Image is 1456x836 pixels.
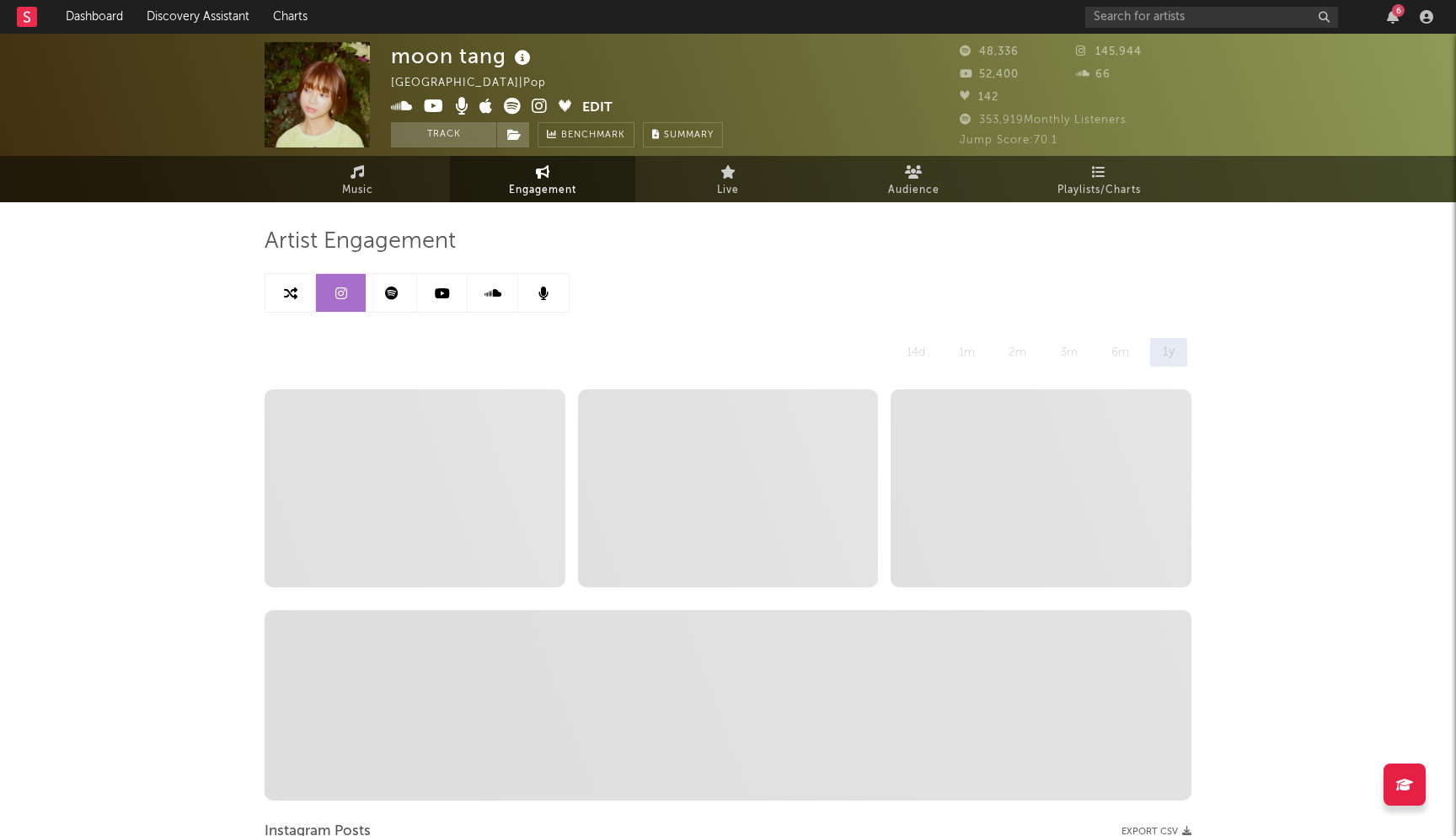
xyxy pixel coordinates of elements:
[509,180,576,201] span: Engagement
[1047,338,1090,367] div: 3m
[821,156,1006,202] a: Audience
[538,122,634,147] a: Benchmark
[1085,7,1338,28] input: Search for artists
[960,115,1127,126] span: 353,919 Monthly Listeners
[1387,10,1399,24] button: 6
[643,122,723,147] button: Summary
[561,126,625,146] span: Benchmark
[1099,338,1142,367] div: 6m
[960,135,1057,146] span: Jump Score: 70.1
[1076,69,1111,80] span: 66
[996,338,1039,367] div: 2m
[960,46,1019,57] span: 48,336
[1392,4,1405,17] div: 6
[265,232,456,252] span: Artist Engagement
[664,131,714,140] span: Summary
[391,122,496,147] button: Track
[265,156,450,202] a: Music
[960,69,1019,80] span: 52,400
[946,338,988,367] div: 1m
[1006,156,1191,202] a: Playlists/Charts
[342,180,373,201] span: Music
[960,92,998,103] span: 142
[1057,180,1141,201] span: Playlists/Charts
[1150,338,1187,367] div: 1y
[1076,46,1142,57] span: 145,944
[582,98,613,119] button: Edit
[717,180,739,201] span: Live
[635,156,821,202] a: Live
[894,338,938,367] div: 14d
[391,42,535,70] div: moon tang
[391,73,565,94] div: [GEOGRAPHIC_DATA] | Pop
[450,156,635,202] a: Engagement
[888,180,939,201] span: Audience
